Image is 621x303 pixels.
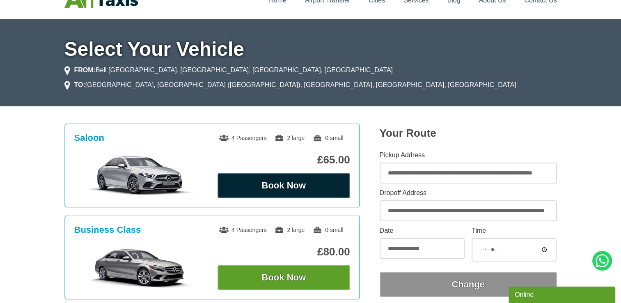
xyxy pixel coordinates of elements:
[509,285,617,303] iframe: chat widget
[74,225,141,235] h3: Business Class
[218,154,350,166] p: £65.00
[218,265,350,290] button: Book Now
[275,135,305,141] span: 2 large
[472,227,557,234] label: Time
[78,155,202,196] img: Saloon
[74,81,85,88] strong: TO:
[380,152,557,158] label: Pickup Address
[219,227,267,233] span: 4 Passengers
[74,133,104,143] h3: Saloon
[64,80,516,90] li: [GEOGRAPHIC_DATA], [GEOGRAPHIC_DATA] ([GEOGRAPHIC_DATA]), [GEOGRAPHIC_DATA], [GEOGRAPHIC_DATA], [...
[380,272,557,297] button: Change
[380,127,557,140] h2: Your Route
[64,65,393,75] li: Bell [GEOGRAPHIC_DATA], [GEOGRAPHIC_DATA], [GEOGRAPHIC_DATA], [GEOGRAPHIC_DATA]
[313,227,343,233] span: 0 small
[64,39,557,59] h1: Select Your Vehicle
[78,247,202,288] img: Business Class
[218,246,350,258] p: £80.00
[219,135,267,141] span: 4 Passengers
[74,67,96,73] strong: FROM:
[275,227,305,233] span: 2 large
[380,190,557,196] label: Dropoff Address
[380,227,465,234] label: Date
[218,173,350,198] button: Book Now
[313,135,343,141] span: 0 small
